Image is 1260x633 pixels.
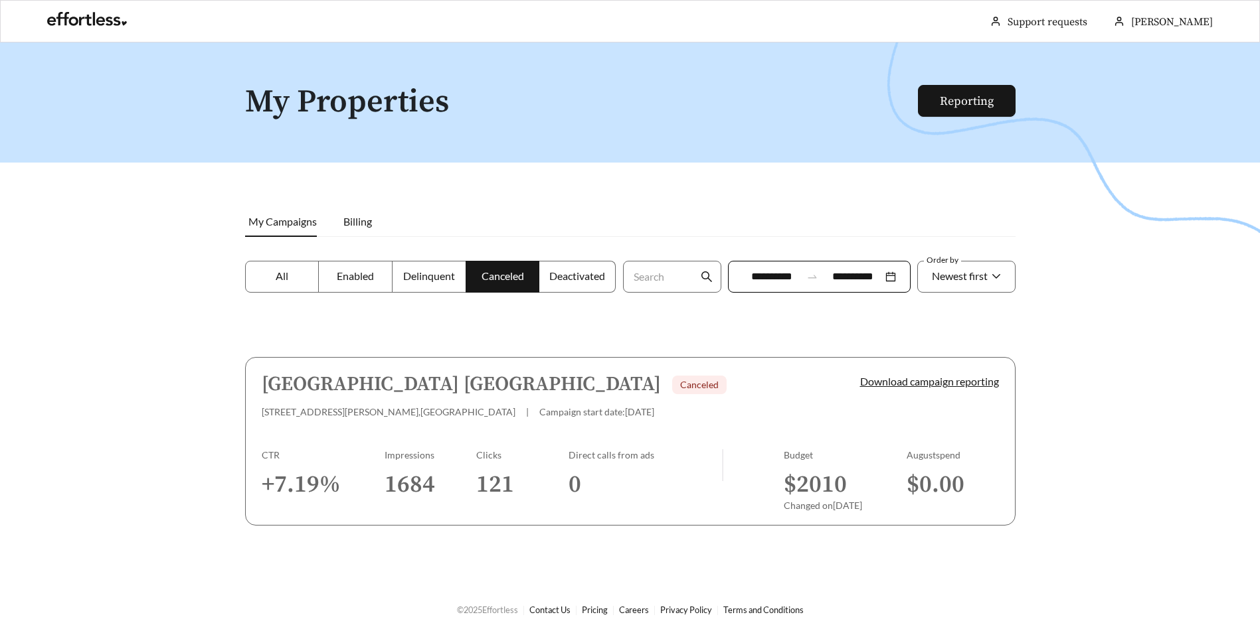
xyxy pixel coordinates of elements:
a: Download campaign reporting [860,375,999,387]
span: Campaign start date: [DATE] [539,406,654,417]
a: [GEOGRAPHIC_DATA] [GEOGRAPHIC_DATA]Canceled[STREET_ADDRESS][PERSON_NAME],[GEOGRAPHIC_DATA]|Campai... [245,357,1016,526]
a: Reporting [940,94,994,109]
span: | [526,406,529,417]
span: [PERSON_NAME] [1131,15,1213,29]
h3: 1684 [385,470,477,500]
button: Reporting [918,85,1016,117]
span: Billing [343,215,372,228]
span: [STREET_ADDRESS][PERSON_NAME] , [GEOGRAPHIC_DATA] [262,406,515,417]
span: Deactivated [549,269,605,282]
span: Enabled [337,269,374,282]
h3: + 7.19 % [262,470,385,500]
img: line [722,449,723,481]
div: CTR [262,449,385,460]
span: swap-right [806,271,818,283]
span: search [701,271,713,283]
div: Changed on [DATE] [784,500,907,511]
h3: $ 2010 [784,470,907,500]
div: Budget [784,449,907,460]
h3: 121 [476,470,569,500]
h1: My Properties [245,85,919,120]
span: Newest first [932,269,988,282]
span: My Campaigns [248,215,317,228]
span: to [806,271,818,283]
span: All [276,269,288,282]
h3: $ 0.00 [907,470,999,500]
div: Direct calls from ads [569,449,722,460]
span: Canceled [680,379,719,390]
a: Support requests [1008,15,1087,29]
div: Impressions [385,449,477,460]
h3: 0 [569,470,722,500]
span: Delinquent [403,269,455,282]
div: Clicks [476,449,569,460]
span: Canceled [482,269,524,282]
h5: [GEOGRAPHIC_DATA] [GEOGRAPHIC_DATA] [262,374,661,395]
div: August spend [907,449,999,460]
